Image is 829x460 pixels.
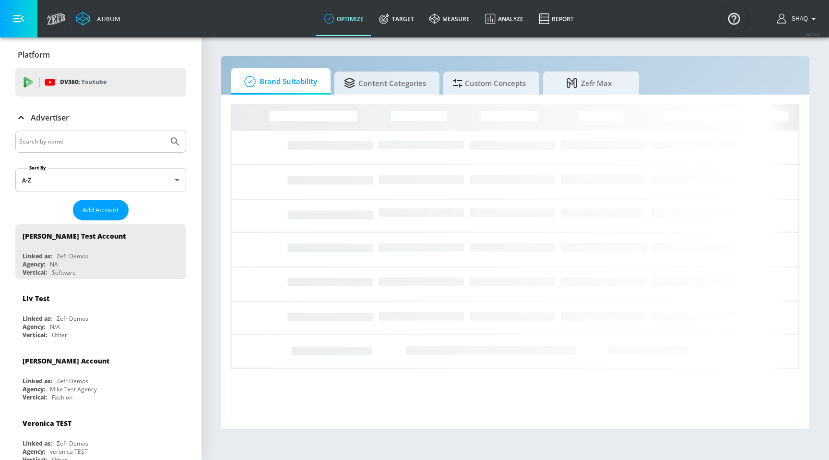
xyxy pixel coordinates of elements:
[57,315,88,323] div: Zefr Demos
[23,393,47,401] div: Vertical:
[777,13,819,24] button: Shaq
[23,385,45,393] div: Agency:
[23,268,47,277] div: Vertical:
[50,448,88,456] div: veronica TEST
[52,331,67,339] div: Other
[316,1,371,36] a: optimize
[23,419,71,428] div: Veronica TEST
[788,15,808,22] span: login as: shaquille.huang@zefr.com
[721,5,747,32] button: Open Resource Center
[15,104,186,131] div: Advertiser
[23,356,109,365] div: [PERSON_NAME] Account
[15,287,186,341] div: Liv TestLinked as:Zefr DemosAgency:N/AVertical:Other
[23,294,49,303] div: Liv Test
[52,393,72,401] div: Fashion
[15,349,186,404] div: [PERSON_NAME] AccountLinked as:Zefr DemosAgency:Mike Test AgencyVertical:Fashion
[23,323,45,331] div: Agency:
[23,331,47,339] div: Vertical:
[18,49,50,60] p: Platform
[31,112,69,123] p: Advertiser
[15,168,186,192] div: A-Z
[23,231,126,241] div: [PERSON_NAME] Test Account
[81,77,107,87] p: Youtube
[477,1,531,36] a: Analyze
[57,377,88,385] div: Zefr Demos
[73,200,129,220] button: Add Account
[60,77,107,87] p: DV360:
[422,1,477,36] a: measure
[806,32,819,37] span: v 4.22.2
[371,1,422,36] a: Target
[344,72,426,95] span: Content Categories
[23,315,52,323] div: Linked as:
[553,72,626,95] span: Zefr Max
[83,205,119,216] span: Add Account
[23,448,45,456] div: Agency:
[23,252,52,260] div: Linked as:
[240,70,317,93] span: Brand Suitability
[52,268,76,277] div: Software
[15,68,186,97] div: DV360: Youtube
[15,41,186,68] div: Platform
[50,260,58,268] div: NA
[93,14,120,23] div: Atrium
[15,224,186,279] div: [PERSON_NAME] Test AccountLinked as:Zefr DemosAgency:NAVertical:Software
[57,252,88,260] div: Zefr Demos
[23,260,45,268] div: Agency:
[19,135,165,148] input: Search by name
[531,1,581,36] a: Report
[23,439,52,448] div: Linked as:
[27,165,48,171] label: Sort By
[23,377,52,385] div: Linked as:
[453,72,526,95] span: Custom Concepts
[76,12,120,26] a: Atrium
[50,385,97,393] div: Mike Test Agency
[50,323,60,331] div: N/A
[57,439,88,448] div: Zefr Demos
